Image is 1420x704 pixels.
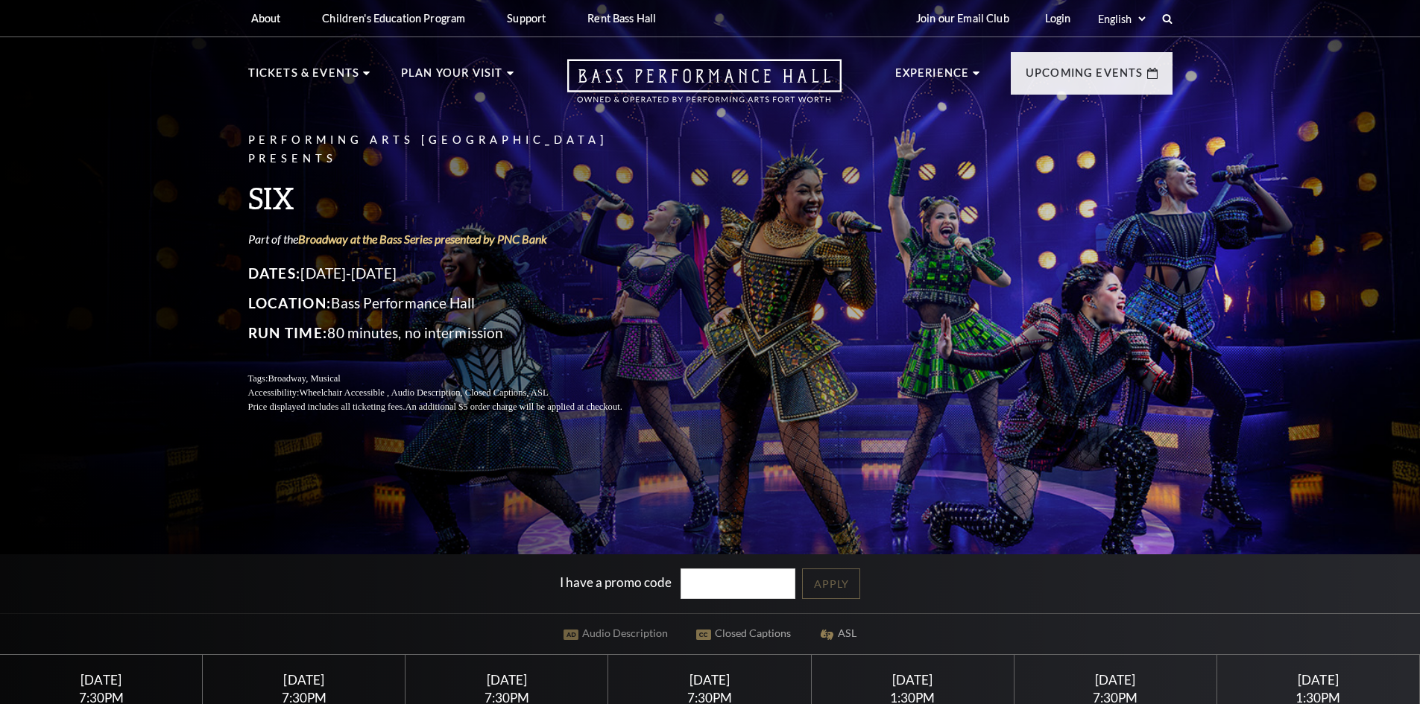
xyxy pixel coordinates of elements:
[1095,12,1148,26] select: Select:
[248,386,658,400] p: Accessibility:
[268,374,340,384] span: Broadway, Musical
[248,322,658,346] p: 80 minutes, no intermission
[248,265,301,282] span: Dates:
[248,231,658,247] p: Part of the
[322,12,465,25] p: Children's Education Program
[895,64,970,91] p: Experience
[248,64,360,91] p: Tickets & Events
[248,372,658,387] p: Tags:
[401,64,503,91] p: Plan Your Visit
[221,672,388,688] div: [DATE]
[248,325,328,342] span: Run Time:
[248,180,658,218] h3: SIX
[298,232,547,246] a: Broadway at the Bass Series presented by PNC Bank
[423,672,590,688] div: [DATE]
[829,691,996,704] div: 1:30PM
[248,262,658,286] p: [DATE]-[DATE]
[18,691,185,704] div: 7:30PM
[18,672,185,688] div: [DATE]
[221,691,388,704] div: 7:30PM
[829,672,996,688] div: [DATE]
[405,402,622,412] span: An additional $5 order charge will be applied at checkout.
[248,295,332,312] span: Location:
[1235,672,1402,688] div: [DATE]
[1032,691,1199,704] div: 7:30PM
[251,12,281,25] p: About
[507,12,546,25] p: Support
[626,691,793,704] div: 7:30PM
[560,574,672,590] label: I have a promo code
[587,12,656,25] p: Rent Bass Hall
[1026,64,1143,91] p: Upcoming Events
[626,672,793,688] div: [DATE]
[299,387,548,398] span: Wheelchair Accessible , Audio Description, Closed Captions, ASL
[248,131,658,168] p: Performing Arts [GEOGRAPHIC_DATA] Presents
[248,292,658,316] p: Bass Performance Hall
[1235,691,1402,704] div: 1:30PM
[1032,672,1199,688] div: [DATE]
[248,400,658,414] p: Price displayed includes all ticketing fees.
[423,691,590,704] div: 7:30PM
